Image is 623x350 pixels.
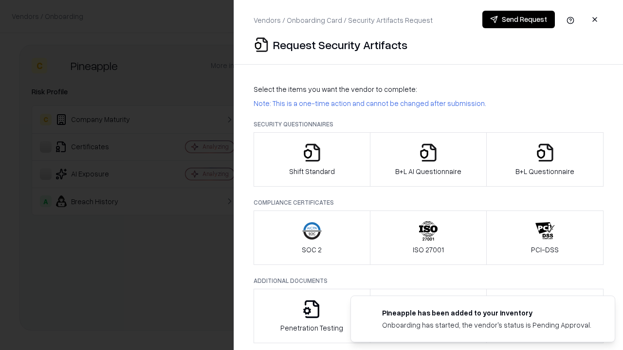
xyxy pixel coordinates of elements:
p: Select the items you want the vendor to complete: [254,84,604,94]
p: Compliance Certificates [254,198,604,207]
p: Penetration Testing [280,323,343,333]
button: B+L Questionnaire [486,132,604,187]
p: PCI-DSS [531,245,559,255]
button: Data Processing Agreement [486,289,604,343]
button: ISO 27001 [370,210,487,265]
img: pineappleenergy.com [363,308,374,319]
p: B+L Questionnaire [515,166,574,176]
button: PCI-DSS [486,210,604,265]
p: Vendors / Onboarding Card / Security Artifacts Request [254,15,433,25]
p: Shift Standard [289,166,335,176]
button: Privacy Policy [370,289,487,343]
button: B+L AI Questionnaire [370,132,487,187]
button: Penetration Testing [254,289,370,343]
p: Security Questionnaires [254,120,604,128]
button: Shift Standard [254,132,370,187]
div: Pineapple has been added to your inventory [382,308,591,318]
p: Additional Documents [254,277,604,285]
p: ISO 27001 [413,245,444,255]
div: Onboarding has started, the vendor's status is Pending Approval. [382,320,591,330]
button: SOC 2 [254,210,370,265]
p: SOC 2 [302,245,322,255]
p: B+L AI Questionnaire [395,166,461,176]
p: Request Security Artifacts [273,37,407,52]
button: Send Request [482,11,555,28]
p: Note: This is a one-time action and cannot be changed after submission. [254,98,604,108]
